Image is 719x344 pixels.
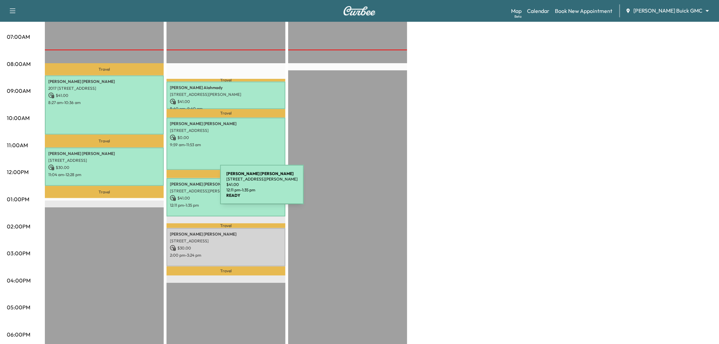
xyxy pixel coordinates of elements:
p: Travel [45,63,164,75]
p: Travel [166,266,285,276]
p: $ 41.00 [170,195,282,201]
p: Travel [166,109,285,118]
p: 01:00PM [7,195,29,203]
a: Book New Appointment [555,7,613,15]
p: 11:00AM [7,141,28,149]
p: 12:00PM [7,168,29,176]
p: 10:00AM [7,114,30,122]
p: [STREET_ADDRESS][PERSON_NAME] [226,176,298,182]
p: [PERSON_NAME] [PERSON_NAME] [170,182,282,187]
a: Calendar [527,7,550,15]
p: 03:00PM [7,249,30,257]
p: 8:40 am - 9:40 am [170,106,282,111]
span: [PERSON_NAME] Buick GMC [634,7,703,15]
p: [PERSON_NAME] [PERSON_NAME] [48,151,160,156]
p: [PERSON_NAME] [PERSON_NAME] [170,231,282,237]
p: $ 41.00 [48,92,160,99]
p: $ 41.00 [226,182,298,187]
p: Travel [166,170,285,178]
b: [PERSON_NAME] [PERSON_NAME] [226,171,294,176]
p: 2017 [STREET_ADDRESS] [48,86,160,91]
p: Travel [166,223,285,228]
p: 9:59 am - 11:53 am [170,142,282,148]
p: $ 0.00 [170,135,282,141]
p: [STREET_ADDRESS][PERSON_NAME] [170,188,282,194]
p: 02:00PM [7,222,30,230]
p: 2:00 pm - 3:24 pm [170,253,282,258]
p: Travel [45,135,164,148]
p: [STREET_ADDRESS] [170,128,282,133]
p: 07:00AM [7,33,30,41]
p: 08:00AM [7,60,31,68]
p: $ 30.00 [170,245,282,251]
p: $ 30.00 [48,165,160,171]
p: 12:11 pm - 1:35 pm [226,187,298,193]
a: MapBeta [511,7,522,15]
p: 04:00PM [7,276,31,285]
p: [STREET_ADDRESS][PERSON_NAME] [170,92,282,97]
p: [STREET_ADDRESS] [170,238,282,244]
p: [PERSON_NAME] [PERSON_NAME] [170,121,282,126]
p: Travel [166,79,285,82]
p: [PERSON_NAME] [PERSON_NAME] [48,79,160,84]
p: 09:00AM [7,87,31,95]
p: 12:11 pm - 1:35 pm [170,203,282,208]
b: READY [226,193,240,198]
p: [STREET_ADDRESS] [48,158,160,163]
p: $ 41.00 [170,99,282,105]
p: Travel [45,186,164,198]
p: [PERSON_NAME] Alahmady [170,85,282,90]
div: Beta [514,14,522,19]
p: 05:00PM [7,303,30,311]
p: 11:04 am - 12:28 pm [48,172,160,177]
p: 06:00PM [7,330,30,339]
img: Curbee Logo [343,6,376,16]
p: 8:27 am - 10:36 am [48,100,160,105]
